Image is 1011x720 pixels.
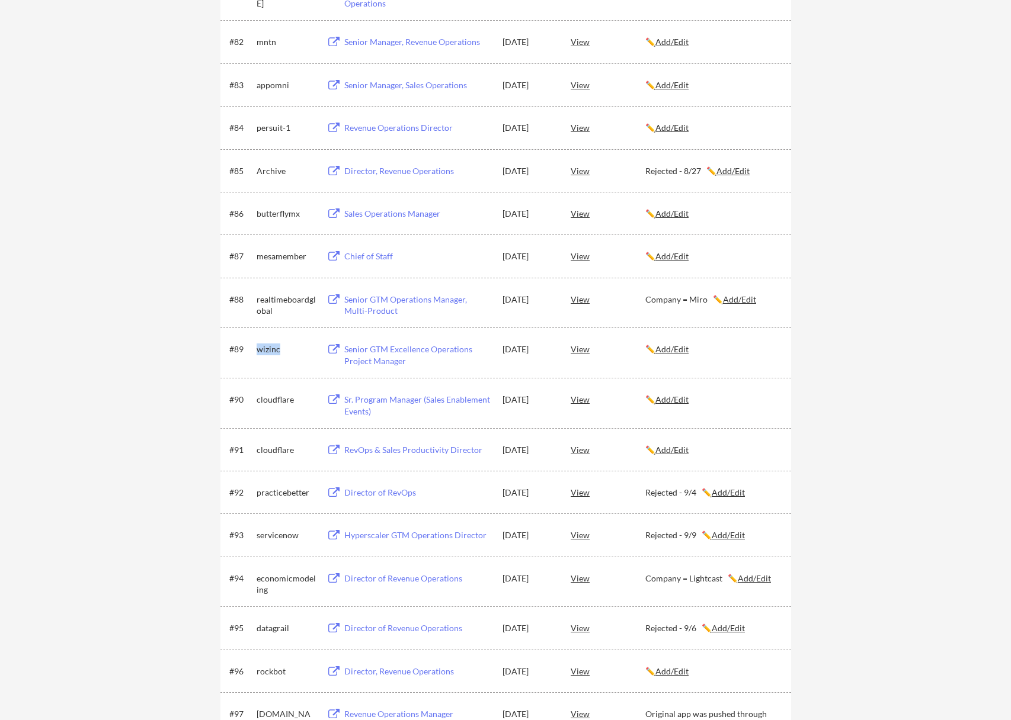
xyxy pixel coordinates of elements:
[229,573,252,584] div: #94
[257,165,316,177] div: Archive
[229,487,252,499] div: #92
[571,117,645,138] div: View
[344,529,491,541] div: Hyperscaler GTM Operations Director
[645,208,780,220] div: ✏️
[571,160,645,181] div: View
[229,622,252,634] div: #95
[344,622,491,634] div: Director of Revenue Operations
[257,36,316,48] div: mntn
[712,530,745,540] u: Add/Edit
[503,444,555,456] div: [DATE]
[229,708,252,720] div: #97
[503,250,555,262] div: [DATE]
[257,529,316,541] div: servicenow
[503,394,555,406] div: [DATE]
[229,122,252,134] div: #84
[344,294,491,317] div: Senior GTM Operations Manager, Multi-Product
[571,481,645,503] div: View
[571,31,645,52] div: View
[503,36,555,48] div: [DATE]
[571,617,645,638] div: View
[571,245,645,266] div: View
[655,80,689,90] u: Add/Edit
[503,294,555,306] div: [DATE]
[344,79,491,91] div: Senior Manager, Sales Operations
[503,122,555,134] div: [DATE]
[229,394,252,406] div: #90
[503,165,555,177] div: [DATE]
[257,343,316,355] div: wizinc
[645,529,780,541] div: Rejected - 9/9 ✏️
[257,394,316,406] div: cloudflare
[257,79,316,91] div: appomni
[645,294,780,306] div: Company = Miro ✏️
[229,343,252,355] div: #89
[645,487,780,499] div: Rejected - 9/4 ✏️
[655,123,689,133] u: Add/Edit
[344,208,491,220] div: Sales Operations Manager
[344,122,491,134] div: Revenue Operations Director
[571,439,645,460] div: View
[257,122,316,134] div: persuit-1
[229,36,252,48] div: #82
[655,445,689,455] u: Add/Edit
[645,666,780,677] div: ✏️
[655,666,689,676] u: Add/Edit
[503,208,555,220] div: [DATE]
[503,343,555,355] div: [DATE]
[503,79,555,91] div: [DATE]
[257,573,316,596] div: economicmodeling
[645,165,780,177] div: Rejected - 8/27 ✏️
[229,666,252,677] div: #96
[344,666,491,677] div: Director, Revenue Operations
[229,529,252,541] div: #93
[655,251,689,261] u: Add/Edit
[503,666,555,677] div: [DATE]
[503,529,555,541] div: [DATE]
[571,288,645,310] div: View
[503,622,555,634] div: [DATE]
[723,294,756,304] u: Add/Edit
[655,37,689,47] u: Add/Edit
[716,166,750,176] u: Add/Edit
[645,36,780,48] div: ✏️
[571,202,645,224] div: View
[229,208,252,220] div: #86
[645,394,780,406] div: ✏️
[712,623,745,633] u: Add/Edit
[571,74,645,95] div: View
[571,567,645,589] div: View
[229,444,252,456] div: #91
[503,708,555,720] div: [DATE]
[257,208,316,220] div: butterflymx
[344,343,491,367] div: Senior GTM Excellence Operations Project Manager
[344,394,491,417] div: Sr. Program Manager (Sales Enablement Events)
[257,444,316,456] div: cloudflare
[712,487,745,497] u: Add/Edit
[655,344,689,354] u: Add/Edit
[503,487,555,499] div: [DATE]
[229,250,252,262] div: #87
[344,573,491,584] div: Director of Revenue Operations
[645,444,780,456] div: ✏️
[645,573,780,584] div: Company = Lightcast ✏️
[645,122,780,134] div: ✏️
[344,36,491,48] div: Senior Manager, Revenue Operations
[344,250,491,262] div: Chief of Staff
[257,622,316,634] div: datagrail
[645,79,780,91] div: ✏️
[257,487,316,499] div: practicebetter
[655,208,689,218] u: Add/Edit
[645,622,780,634] div: Rejected - 9/6 ✏️
[503,573,555,584] div: [DATE]
[257,250,316,262] div: mesamember
[571,388,645,410] div: View
[229,79,252,91] div: #83
[229,294,252,306] div: #88
[344,487,491,499] div: Director of RevOps
[571,660,645,682] div: View
[738,573,771,583] u: Add/Edit
[257,666,316,677] div: rockbot
[344,444,491,456] div: RevOps & Sales Productivity Director
[571,524,645,545] div: View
